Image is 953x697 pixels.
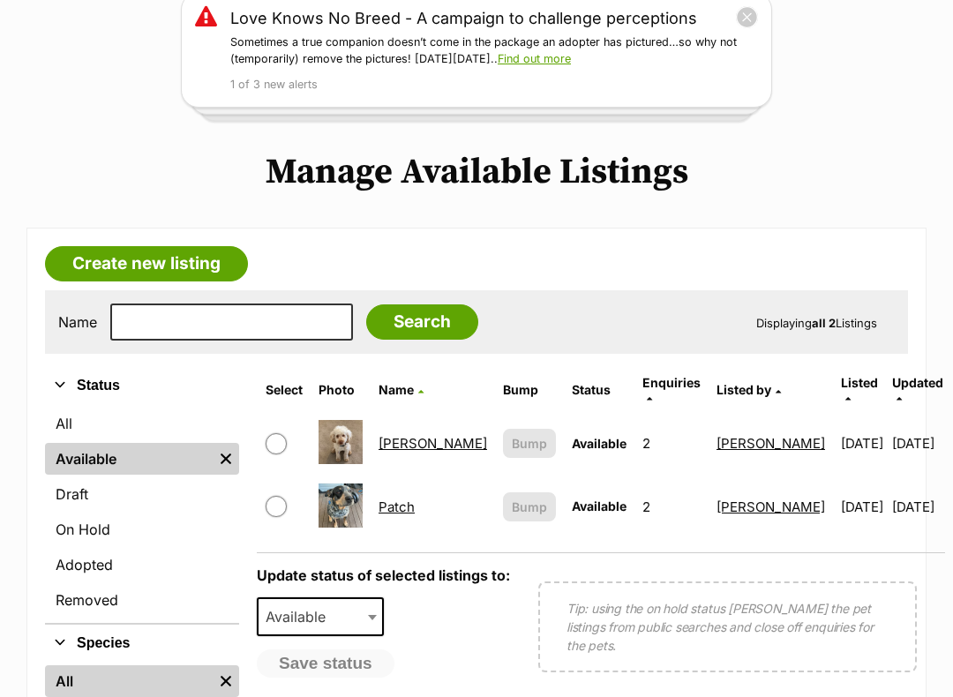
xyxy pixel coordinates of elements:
a: All [45,665,213,697]
span: Listed by [717,382,771,397]
label: Update status of selected listings to: [257,566,510,584]
button: Bump [503,492,556,521]
input: Search [366,304,478,340]
th: Select [259,369,310,411]
button: Species [45,632,239,655]
span: Available [572,436,627,451]
span: translation missing: en.admin.listings.index.attributes.enquiries [642,375,701,390]
td: 2 [635,476,708,537]
a: Available [45,443,213,475]
td: [DATE] [834,476,890,537]
span: Displaying Listings [756,316,877,330]
a: [PERSON_NAME] [717,435,825,452]
a: Enquiries [642,375,701,404]
span: Updated [892,375,943,390]
span: Bump [512,498,547,516]
th: Photo [311,369,370,411]
a: Name [379,382,424,397]
a: Updated [892,375,943,404]
span: Available [259,604,343,629]
p: Tip: using the on hold status [PERSON_NAME] the pet listings from public searches and close off e... [567,599,889,655]
a: All [45,408,239,439]
a: Adopted [45,549,239,581]
td: [DATE] [892,476,943,537]
button: close [736,6,758,28]
th: Bump [496,369,563,411]
button: Save status [257,649,394,678]
button: Status [45,374,239,397]
a: Listed [841,375,878,404]
a: Find out more [498,52,571,65]
a: On Hold [45,513,239,545]
span: Bump [512,434,547,453]
a: Create new listing [45,246,248,281]
td: [DATE] [892,413,943,474]
span: Listed [841,375,878,390]
label: Name [58,314,97,330]
a: Remove filter [213,665,239,697]
a: [PERSON_NAME] [379,435,487,452]
a: Listed by [717,382,781,397]
span: Available [257,597,384,636]
a: Removed [45,584,239,616]
td: [DATE] [834,413,890,474]
strong: all 2 [812,316,836,330]
div: Status [45,404,239,623]
a: [PERSON_NAME] [717,498,825,515]
p: 1 of 3 new alerts [230,77,758,94]
a: Patch [379,498,415,515]
button: Bump [503,429,556,458]
a: Remove filter [213,443,239,475]
a: Love Knows No Breed - A campaign to challenge perceptions [230,6,697,30]
td: 2 [635,413,708,474]
span: Name [379,382,414,397]
th: Status [565,369,634,411]
p: Sometimes a true companion doesn’t come in the package an adopter has pictured…so why not (tempor... [230,34,758,68]
span: Available [572,498,627,513]
a: Draft [45,478,239,510]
